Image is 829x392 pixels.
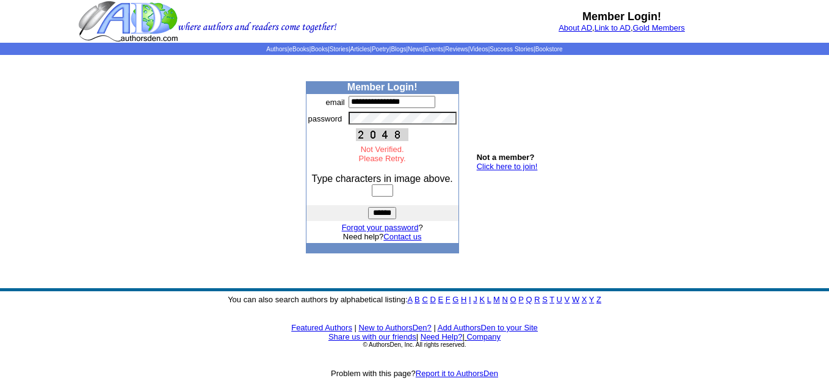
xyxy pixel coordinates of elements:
a: About AD [559,23,592,32]
font: ? [342,223,423,232]
span: | | | | | | | | | | | | [266,46,562,53]
font: password [308,114,342,123]
a: R [534,295,540,304]
a: Report it to AuthorsDen [416,369,498,378]
font: | [462,332,501,341]
a: Blogs [391,46,406,53]
a: N [502,295,508,304]
a: Poetry [372,46,389,53]
a: S [542,295,548,304]
a: Z [596,295,601,304]
font: | [416,332,418,341]
a: News [408,46,423,53]
a: U [557,295,562,304]
a: Bookstore [535,46,563,53]
a: T [549,295,554,304]
a: H [461,295,466,304]
font: Need help? [343,232,422,241]
font: email [326,98,345,107]
a: J [473,295,477,304]
a: New to AuthorsDen? [359,323,432,332]
font: | [355,323,357,332]
a: X [582,295,587,304]
a: D [430,295,435,304]
a: Stories [330,46,349,53]
font: | [433,323,435,332]
a: Contact us [383,232,421,241]
font: , , [559,23,685,32]
a: G [452,295,458,304]
a: Link to AD [595,23,631,32]
a: Books [311,46,328,53]
a: L [487,295,491,304]
b: Member Login! [582,10,661,23]
b: Member Login! [347,82,418,92]
a: Gold Members [633,23,685,32]
a: W [572,295,579,304]
a: A [408,295,413,304]
a: Y [589,295,594,304]
b: Not a member? [477,153,535,162]
a: P [518,295,523,304]
a: Events [425,46,444,53]
a: Share us with our friends [328,332,416,341]
font: Problem with this page? [331,369,498,378]
a: O [510,295,516,304]
a: I [469,295,471,304]
a: B [415,295,420,304]
a: E [438,295,443,304]
a: C [422,295,427,304]
font: You can also search authors by alphabetical listing: [228,295,601,304]
a: Videos [469,46,488,53]
font: Type characters in image above. [312,173,453,184]
a: Click here to join! [477,162,538,171]
a: eBooks [289,46,309,53]
a: K [479,295,485,304]
a: Success Stories [490,46,534,53]
a: Authors [266,46,287,53]
font: Not Verified. Please Retry. [359,145,406,163]
a: M [493,295,500,304]
a: Forgot your password [342,223,419,232]
a: Featured Authors [291,323,352,332]
a: Q [526,295,532,304]
img: This Is CAPTCHA Image [356,128,408,141]
a: F [446,295,451,304]
a: Add AuthorsDen to your Site [438,323,538,332]
a: V [565,295,570,304]
a: Company [466,332,501,341]
a: Articles [350,46,371,53]
font: © AuthorsDen, Inc. All rights reserved. [363,341,466,348]
a: Need Help? [421,332,463,341]
a: Reviews [445,46,468,53]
